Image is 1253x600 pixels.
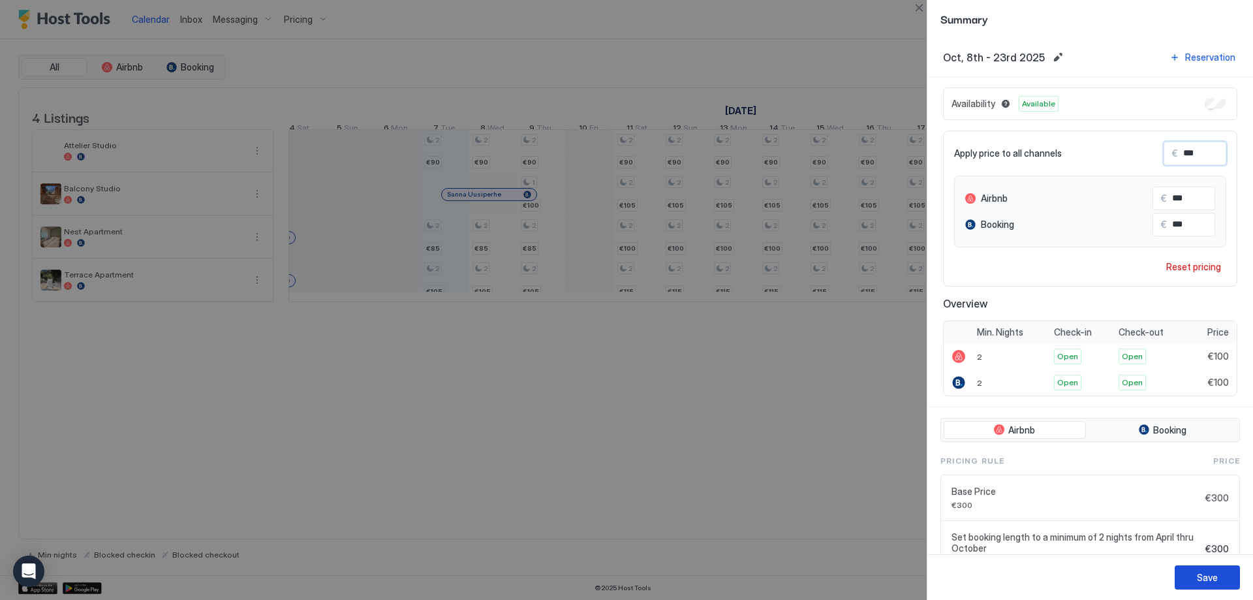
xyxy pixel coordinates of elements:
[944,421,1086,439] button: Airbnb
[1153,424,1186,436] span: Booking
[1185,50,1235,64] div: Reservation
[1057,351,1078,362] span: Open
[1022,98,1055,110] span: Available
[951,98,995,110] span: Availability
[1166,260,1221,274] div: Reset pricing
[1168,48,1237,66] button: Reservation
[1161,219,1167,230] span: €
[1122,351,1143,362] span: Open
[1205,543,1229,555] span: €300
[1172,148,1178,159] span: €
[977,378,982,388] span: 2
[1161,193,1167,204] span: €
[951,531,1200,554] span: Set booking length to a minimum of 2 nights from April thru October
[1161,258,1226,276] button: Reset pricing
[940,418,1240,443] div: tab-group
[1057,377,1078,388] span: Open
[940,10,1240,27] span: Summary
[998,96,1013,112] button: Blocked dates override all pricing rules and remain unavailable until manually unblocked
[940,455,1004,467] span: Pricing Rule
[1050,50,1066,65] button: Edit date range
[1122,377,1143,388] span: Open
[1089,421,1237,439] button: Booking
[943,51,1045,64] span: Oct, 8th - 23rd 2025
[1205,492,1229,504] span: €300
[1119,326,1164,338] span: Check-out
[954,148,1062,159] span: Apply price to all channels
[977,352,982,362] span: 2
[1008,424,1035,436] span: Airbnb
[977,326,1023,338] span: Min. Nights
[1054,326,1092,338] span: Check-in
[981,193,1008,204] span: Airbnb
[951,486,1200,497] span: Base Price
[943,297,1237,310] span: Overview
[981,219,1014,230] span: Booking
[1197,571,1218,584] div: Save
[1208,377,1229,388] span: €100
[1207,326,1229,338] span: Price
[13,556,44,587] div: Open Intercom Messenger
[1213,455,1240,467] span: Price
[1208,351,1229,362] span: €100
[1175,565,1240,590] button: Save
[951,500,1200,510] span: €300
